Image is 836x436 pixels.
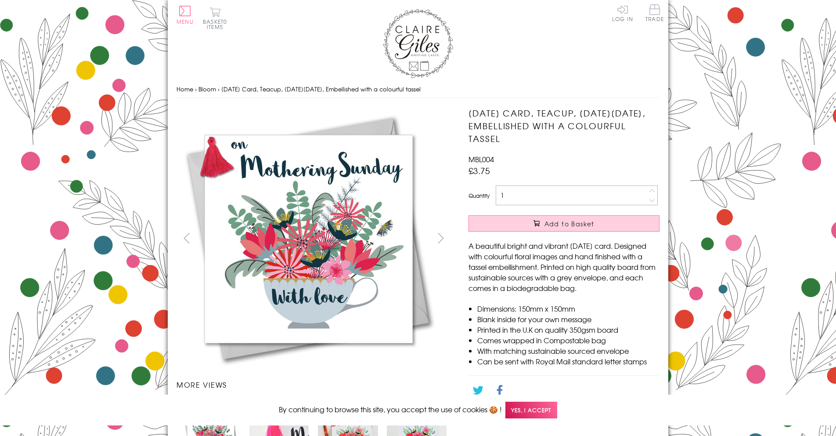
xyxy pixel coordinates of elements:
[645,4,664,23] a: Trade
[221,85,421,93] span: [DATE] Card, Teacup, [DATE][DATE], Embellished with a colourful tassel
[477,345,659,356] li: With matching sustainable sourced envelope
[218,85,220,93] span: ›
[505,402,557,419] span: Yes, I accept
[468,164,490,177] span: £3.75
[203,7,227,29] button: Basket0 items
[177,85,193,93] a: Home
[177,80,659,98] nav: breadcrumbs
[177,379,451,390] h3: More views
[468,192,490,200] label: Quantity
[477,335,659,345] li: Comes wrapped in Compostable bag
[195,85,197,93] span: ›
[468,154,494,164] span: MBL004
[431,228,451,248] button: next
[477,356,659,367] li: Can be sent with Royal Mail standard letter stamps
[451,107,714,371] img: Mother's Day Card, Teacup, Mothering Sunday, Embellished with a colourful tassel
[177,107,440,371] img: Mother's Day Card, Teacup, Mothering Sunday, Embellished with a colourful tassel
[468,107,659,145] h1: [DATE] Card, Teacup, [DATE][DATE], Embellished with a colourful tassel
[468,215,659,232] button: Add to Basket
[612,4,633,22] a: Log In
[645,4,664,22] span: Trade
[177,6,194,24] button: Menu
[177,18,194,25] span: Menu
[477,324,659,335] li: Printed in the U.K on quality 350gsm board
[207,18,227,31] span: 0 items
[468,240,659,293] p: A beautiful bright and vibrant [DATE] card. Designed with colourful floral images and hand finish...
[477,303,659,314] li: Dimensions: 150mm x 150mm
[477,314,659,324] li: Blank inside for your own message
[177,228,196,248] button: prev
[198,85,216,93] a: Bloom
[544,219,595,228] span: Add to Basket
[383,9,453,78] img: Claire Giles Greetings Cards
